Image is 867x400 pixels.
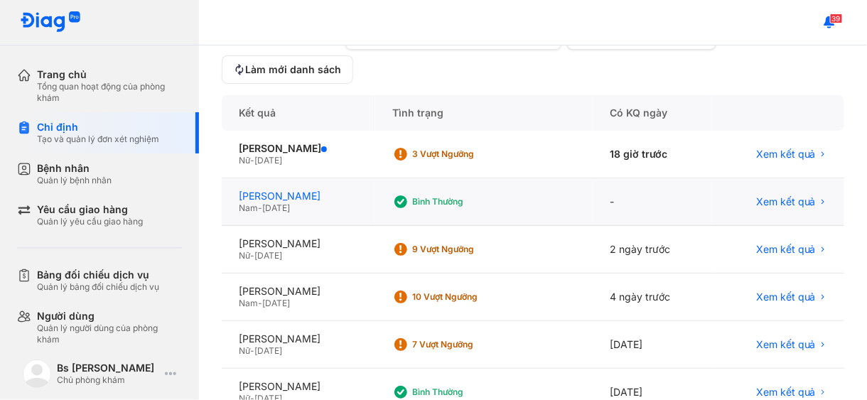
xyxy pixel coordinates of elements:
div: Quản lý bệnh nhân [37,175,112,186]
div: Người dùng [37,310,182,323]
div: Bs [PERSON_NAME] [57,362,159,374]
div: Bệnh nhân [37,162,112,175]
span: Nam [239,298,258,308]
div: Trang chủ [37,68,182,81]
img: logo [23,360,51,388]
div: Kết quả [222,95,375,131]
span: - [258,202,262,213]
span: Xem kết quả [756,148,816,161]
div: - [593,178,712,226]
div: 4 ngày trước [593,274,712,321]
div: Quản lý người dùng của phòng khám [37,323,182,345]
div: Quản lý bảng đối chiếu dịch vụ [37,281,159,293]
span: [DATE] [254,155,282,166]
div: Tổng quan hoạt động của phòng khám [37,81,182,104]
div: [PERSON_NAME] [239,237,358,250]
div: 18 giờ trước [593,131,712,178]
div: 3 Vượt ngưỡng [412,148,526,160]
span: Xem kết quả [756,195,816,208]
div: [PERSON_NAME] [239,285,358,298]
div: Bảng đối chiếu dịch vụ [37,269,159,281]
span: - [250,155,254,166]
div: Tạo và quản lý đơn xét nghiệm [37,134,159,145]
span: Xem kết quả [756,338,816,351]
span: [DATE] [262,202,290,213]
span: - [250,250,254,261]
div: Bình thường [412,387,526,398]
span: Xem kết quả [756,243,816,256]
span: Nữ [239,250,250,261]
span: 39 [830,13,843,23]
div: [DATE] [593,321,712,369]
div: [PERSON_NAME] [239,380,358,393]
div: Quản lý yêu cầu giao hàng [37,216,143,227]
div: Yêu cầu giao hàng [37,203,143,216]
span: - [250,345,254,356]
span: - [258,298,262,308]
span: [DATE] [262,298,290,308]
div: Tình trạng [375,95,593,131]
span: Xem kết quả [756,386,816,399]
span: [DATE] [254,250,282,261]
div: Có KQ ngày [593,95,712,131]
button: Làm mới danh sách [222,55,353,84]
div: Bình thường [412,196,526,207]
div: 7 Vượt ngưỡng [412,339,526,350]
div: 2 ngày trước [593,226,712,274]
div: Chủ phòng khám [57,374,159,386]
div: [PERSON_NAME] [239,142,358,155]
span: Nam [239,202,258,213]
span: Nữ [239,345,250,356]
span: [DATE] [254,345,282,356]
span: Xem kết quả [756,291,816,303]
div: [PERSON_NAME] [239,190,358,202]
span: Làm mới danh sách [245,63,341,76]
div: [PERSON_NAME] [239,333,358,345]
img: logo [20,11,81,33]
div: 9 Vượt ngưỡng [412,244,526,255]
div: Chỉ định [37,121,159,134]
div: 10 Vượt ngưỡng [412,291,526,303]
span: Nữ [239,155,250,166]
